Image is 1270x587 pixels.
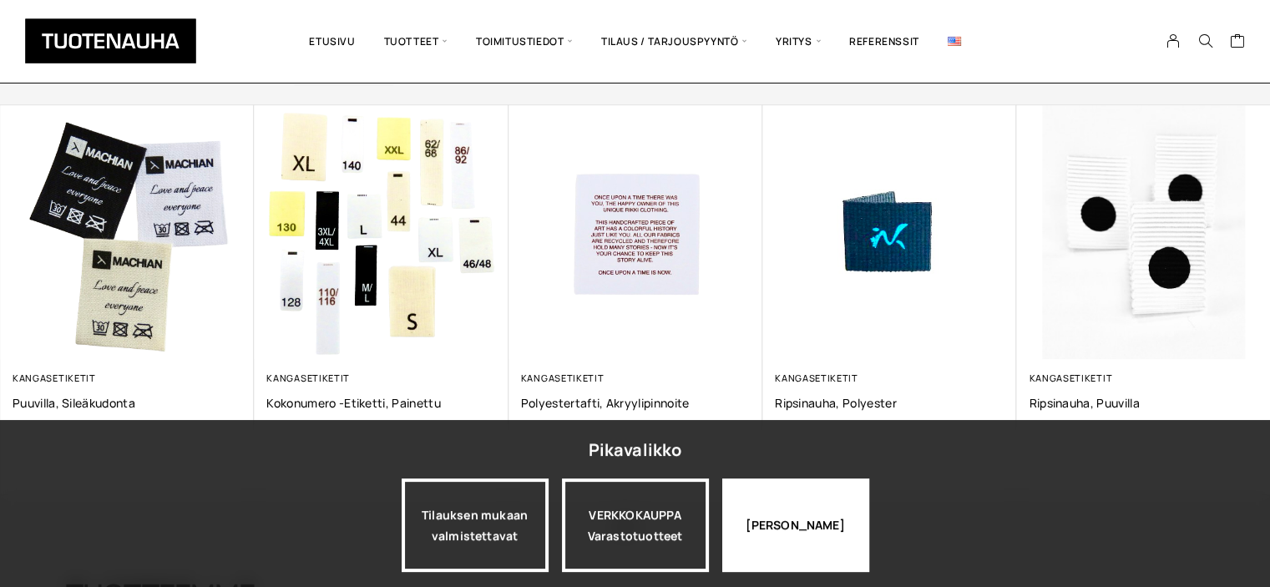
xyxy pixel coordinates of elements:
[462,13,587,70] span: Toimitustiedot
[13,372,96,384] a: Kangasetiketit
[1157,33,1190,48] a: My Account
[722,478,869,572] div: [PERSON_NAME]
[562,478,709,572] a: VERKKOKAUPPAVarastotuotteet
[25,18,196,63] img: Tuotenauha Oy
[587,13,761,70] span: Tilaus / Tarjouspyyntö
[1029,372,1112,384] a: Kangasetiketit
[775,372,858,384] a: Kangasetiketit
[370,13,462,70] span: Tuotteet
[266,372,350,384] a: Kangasetiketit
[761,13,835,70] span: Yritys
[1229,33,1245,53] a: Cart
[1016,105,1270,359] img: Etusivu 8
[588,435,681,465] div: Pikavalikko
[1029,395,1257,411] a: Ripsinauha, puuvilla
[295,13,369,70] a: Etusivu
[521,395,750,411] a: Polyestertafti, akryylipinnoite
[521,372,605,384] a: Kangasetiketit
[562,478,709,572] div: VERKKOKAUPPA Varastotuotteet
[948,37,961,46] img: English
[762,105,1016,359] img: Etusivu 7
[835,13,934,70] a: Referenssit
[1189,33,1221,48] button: Search
[254,105,508,359] img: Etusivu 4
[402,478,549,572] a: Tilauksen mukaan valmistettavat
[266,395,495,411] a: Kokonumero -etiketti, Painettu
[13,395,241,411] a: Puuvilla, sileäkudonta
[775,395,1004,411] a: Ripsinauha, polyester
